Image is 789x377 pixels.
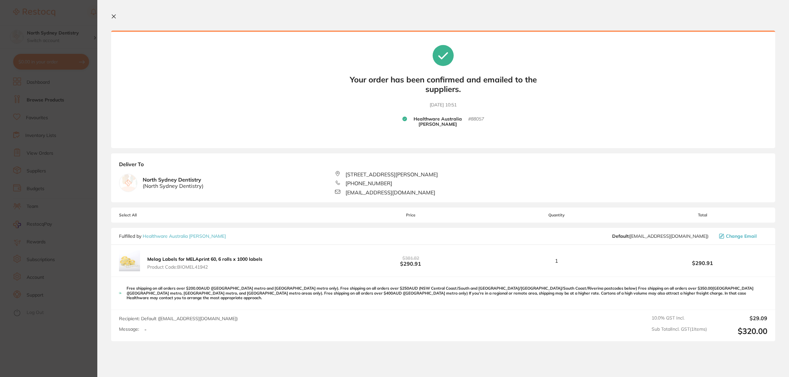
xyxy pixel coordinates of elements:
[15,16,25,27] img: Profile image for Restocq
[119,174,137,192] img: empty.jpg
[119,316,238,322] span: Recipient: Default ( [EMAIL_ADDRESS][DOMAIN_NAME] )
[638,213,767,217] span: Total
[29,14,117,21] div: Hi North,
[468,116,484,127] small: # 88057
[346,213,475,217] span: Price
[652,315,707,321] span: 10.0 % GST Incl.
[346,189,435,195] span: [EMAIL_ADDRESS][DOMAIN_NAME]
[143,183,203,189] span: ( North Sydney Dentistry )
[345,75,542,94] b: Your order has been confirmed and emailed to the suppliers.
[612,233,629,239] b: Default
[10,10,122,126] div: message notification from Restocq, 1w ago. Hi North, This month, AB Orthodontics is offering 30% ...
[402,255,419,261] span: $381.82
[638,260,767,266] b: $290.91
[407,116,468,127] b: Healthware Australia [PERSON_NAME]
[119,233,226,239] p: Fulfilled by
[346,255,475,267] b: $290.91
[119,326,139,332] label: Message:
[29,116,117,122] p: Message from Restocq, sent 1w ago
[147,264,262,270] span: Product Code: BIOMEL41942
[717,233,767,239] button: Change Email
[612,233,708,239] span: info@healthwareaustralia.com.au
[652,326,707,336] span: Sub Total Incl. GST ( 1 Items)
[712,326,767,336] output: $320.00
[29,14,117,113] div: Message content
[119,161,767,171] b: Deliver To
[147,256,262,262] b: Melag Labels for MELAprint 60, 6 rolls x 1000 labels
[119,213,185,217] span: Select All
[143,177,203,189] b: North Sydney Dentistry
[143,233,226,239] a: Healthware Australia [PERSON_NAME]
[346,180,392,186] span: [PHONE_NUMBER]
[127,286,767,300] p: Free shipping on all orders over $200.00AUD ([GEOGRAPHIC_DATA] metro and [GEOGRAPHIC_DATA] metro ...
[144,326,147,332] p: -
[726,233,757,239] span: Change Email
[712,315,767,321] output: $29.09
[346,171,438,177] span: [STREET_ADDRESS][PERSON_NAME]
[145,256,264,270] button: Melag Labels for MELAprint 60, 6 rolls x 1000 labels Product Code:BIOMEL41942
[119,250,140,271] img: NWh1enUyZA
[476,213,638,217] span: Quantity
[555,258,558,264] span: 1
